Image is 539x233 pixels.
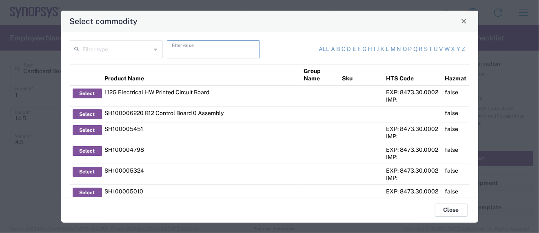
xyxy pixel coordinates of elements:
a: n [397,45,401,53]
button: Select [73,146,102,156]
td: false [442,85,469,107]
td: SH100005451 [102,122,301,143]
td: SH100005010 [102,184,301,205]
td: SH100005324 [102,164,301,184]
a: u [434,45,438,53]
a: j [377,45,379,53]
td: false [442,122,469,143]
td: false [442,184,469,205]
a: x [451,45,455,53]
a: h [368,45,373,53]
td: false [442,106,469,122]
td: SH100004798 [102,143,301,164]
th: Hazmat [442,64,469,85]
a: f [358,45,361,53]
div: IMP: [386,96,439,103]
a: t [429,45,433,53]
th: Sku [339,64,383,85]
div: IMP: [386,174,439,182]
button: Select [73,89,102,98]
a: k [380,45,384,53]
a: e [353,45,356,53]
td: SH100006220 B12 Control Board 0 Assembly [102,106,301,122]
h4: Select commodity [69,15,138,27]
td: false [442,164,469,184]
div: IMP: [386,153,439,161]
a: y [457,45,460,53]
a: c [342,45,346,53]
td: false [442,143,469,164]
button: Select [73,109,102,119]
a: v [439,45,443,53]
a: a [331,45,335,53]
div: IMP: [386,195,439,202]
div: IMP: [386,133,439,140]
th: Group Name [301,64,339,85]
a: b [337,45,340,53]
div: EXP: 8473.30.0002 [386,146,439,153]
a: All [319,45,330,53]
button: Close [458,16,470,27]
div: EXP: 8473.30.0002 [386,167,439,174]
button: Select [73,125,102,135]
button: Close [435,204,468,217]
a: m [390,45,395,53]
a: p [408,45,412,53]
a: w [444,45,450,53]
button: Select [73,167,102,177]
a: o [403,45,407,53]
a: z [462,45,466,53]
th: Product Name [102,64,301,85]
div: EXP: 8473.30.0002 [386,188,439,195]
a: s [424,45,428,53]
button: Select [73,188,102,197]
a: g [362,45,366,53]
a: i [374,45,375,53]
a: r [419,45,423,53]
a: l [386,45,389,53]
a: q [413,45,417,53]
div: EXP: 8473.30.0002 [386,125,439,133]
div: EXP: 8473.30.0002 [386,89,439,96]
th: HTS Code [383,64,442,85]
td: 112G Electrical HW Printed Circuit Board [102,85,301,107]
a: d [347,45,351,53]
